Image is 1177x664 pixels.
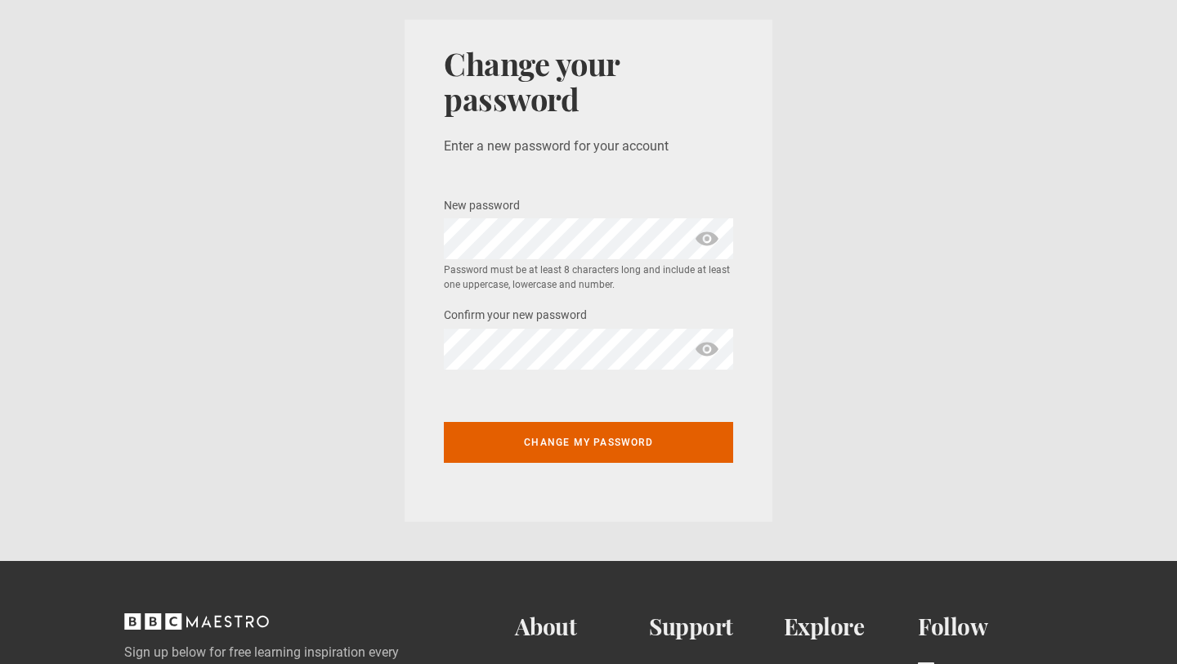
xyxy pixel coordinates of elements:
h2: Explore [784,613,919,640]
label: Confirm your new password [444,306,587,325]
button: Change my password [444,422,733,463]
p: Enter a new password for your account [444,137,733,156]
a: BBC Maestro, back to top [124,619,269,635]
span: show password [694,329,720,370]
h2: Follow [918,613,1053,640]
label: New password [444,196,520,216]
small: Password must be at least 8 characters long and include at least one uppercase, lowercase and num... [444,262,733,292]
span: show password [694,218,720,259]
h2: Support [649,613,784,640]
h1: Change your password [444,46,733,117]
svg: BBC Maestro, back to top [124,613,269,630]
h2: About [515,613,650,640]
